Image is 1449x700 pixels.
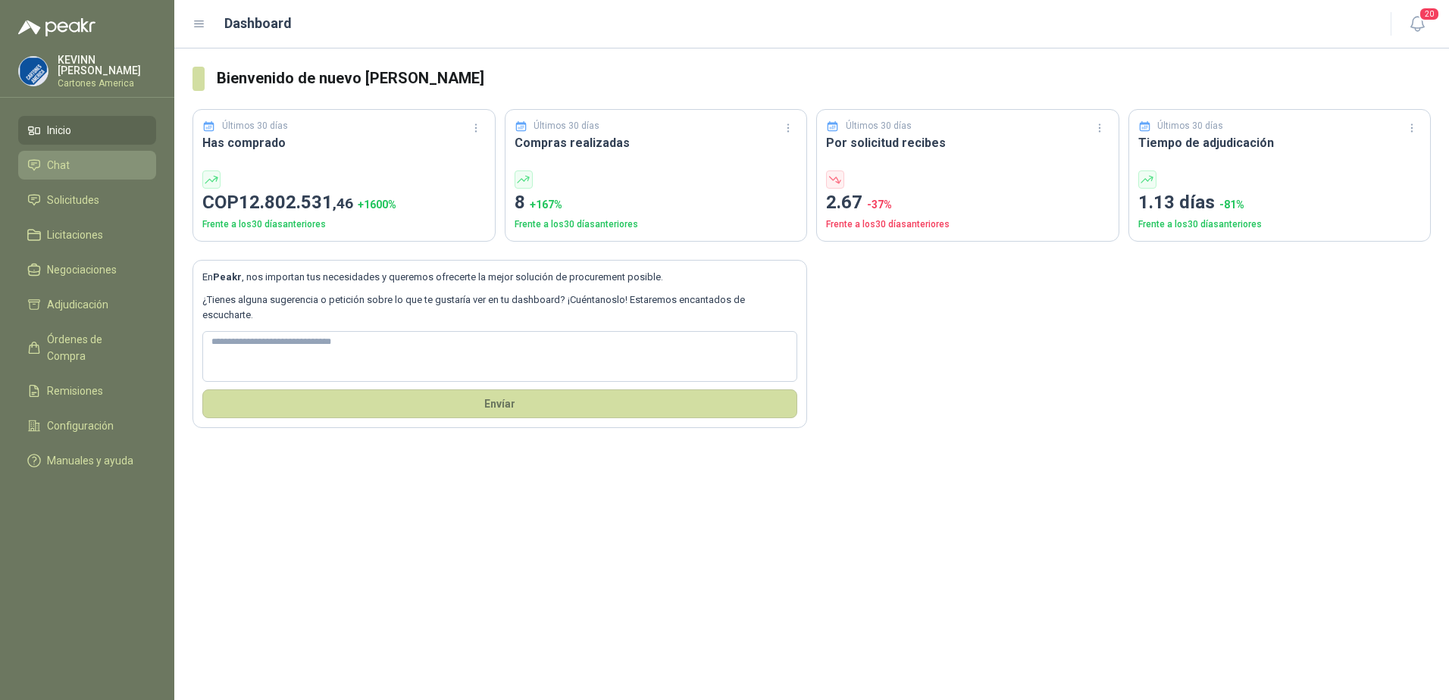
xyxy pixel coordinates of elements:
p: 1.13 días [1138,189,1422,217]
a: Inicio [18,116,156,145]
b: Peakr [213,271,242,283]
span: ,46 [333,195,353,212]
a: Órdenes de Compra [18,325,156,370]
button: 20 [1404,11,1431,38]
h3: Por solicitud recibes [826,133,1109,152]
span: Licitaciones [47,227,103,243]
p: Frente a los 30 días anteriores [202,217,486,232]
a: Remisiones [18,377,156,405]
p: KEVINN [PERSON_NAME] [58,55,156,76]
span: Órdenes de Compra [47,331,142,364]
p: Cartones America [58,79,156,88]
p: Frente a los 30 días anteriores [1138,217,1422,232]
span: -37 % [867,198,892,211]
span: Configuración [47,417,114,434]
span: Chat [47,157,70,173]
span: Solicitudes [47,192,99,208]
p: ¿Tienes alguna sugerencia o petición sobre lo que te gustaría ver en tu dashboard? ¡Cuéntanoslo! ... [202,292,797,323]
p: Últimos 30 días [222,119,288,133]
img: Company Logo [19,57,48,86]
p: 8 [515,189,798,217]
p: Últimos 30 días [846,119,912,133]
span: 12.802.531 [239,192,353,213]
a: Solicitudes [18,186,156,214]
span: 20 [1419,7,1440,21]
p: Últimos 30 días [1157,119,1223,133]
a: Configuración [18,411,156,440]
p: COP [202,189,486,217]
p: 2.67 [826,189,1109,217]
span: Adjudicación [47,296,108,313]
button: Envíar [202,389,797,418]
a: Manuales y ayuda [18,446,156,475]
h3: Bienvenido de nuevo [PERSON_NAME] [217,67,1431,90]
span: + 167 % [530,198,562,211]
p: Últimos 30 días [534,119,599,133]
h3: Compras realizadas [515,133,798,152]
a: Negociaciones [18,255,156,284]
p: Frente a los 30 días anteriores [826,217,1109,232]
img: Logo peakr [18,18,95,36]
p: En , nos importan tus necesidades y queremos ofrecerte la mejor solución de procurement posible. [202,270,797,285]
p: Frente a los 30 días anteriores [515,217,798,232]
span: Manuales y ayuda [47,452,133,469]
a: Adjudicación [18,290,156,319]
span: Inicio [47,122,71,139]
a: Chat [18,151,156,180]
h1: Dashboard [224,13,292,34]
h3: Tiempo de adjudicación [1138,133,1422,152]
span: + 1600 % [358,198,396,211]
span: Remisiones [47,383,103,399]
a: Licitaciones [18,220,156,249]
span: -81 % [1219,198,1244,211]
h3: Has comprado [202,133,486,152]
span: Negociaciones [47,261,117,278]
